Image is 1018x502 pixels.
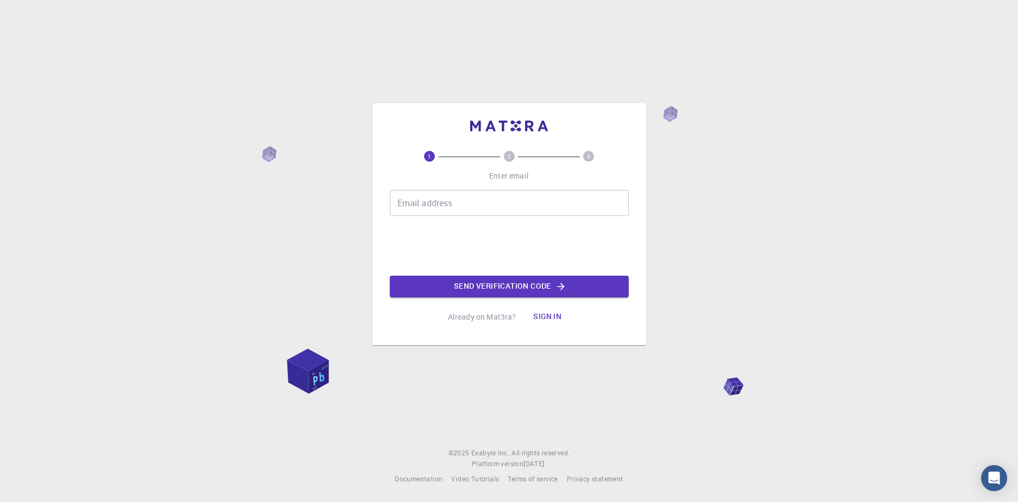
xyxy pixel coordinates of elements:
[981,465,1007,491] div: Open Intercom Messenger
[508,152,511,160] text: 2
[427,225,592,267] iframe: reCAPTCHA
[508,474,558,483] span: Terms of service
[567,474,623,483] span: Privacy statement
[508,474,558,485] a: Terms of service
[567,474,623,485] a: Privacy statement
[448,448,471,459] span: © 2025
[524,306,570,328] button: Sign in
[471,448,509,459] a: Exabyte Inc.
[471,448,509,457] span: Exabyte Inc.
[511,448,570,459] span: All rights reserved.
[472,459,523,469] span: Platform version
[390,276,629,297] button: Send verification code
[489,170,529,181] p: Enter email
[587,152,590,160] text: 3
[523,459,546,469] a: [DATE].
[451,474,499,483] span: Video Tutorials
[451,474,499,485] a: Video Tutorials
[395,474,442,483] span: Documentation
[395,474,442,485] a: Documentation
[523,459,546,468] span: [DATE] .
[428,152,431,160] text: 1
[448,312,516,322] p: Already on Mat3ra?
